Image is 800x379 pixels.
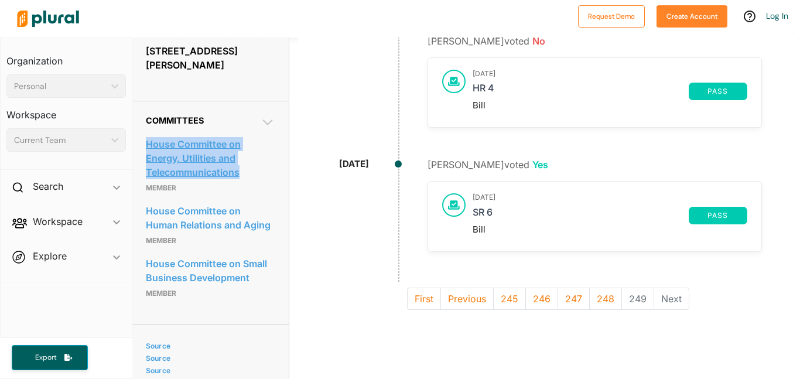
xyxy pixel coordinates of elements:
a: Request Demo [578,9,645,22]
span: No [532,35,545,47]
a: HR 4 [473,83,689,100]
span: pass [696,88,740,95]
button: 247 [558,288,590,310]
button: 248 [589,288,622,310]
button: Create Account [657,5,727,28]
a: House Committee on Energy, Utilities and Telecommunications [146,135,275,181]
span: Committees [146,115,204,125]
a: Source [146,366,271,375]
span: Yes [532,159,548,170]
a: Create Account [657,9,727,22]
h3: [DATE] [473,193,747,202]
button: First [407,288,441,310]
div: Current Team [14,134,107,146]
div: [STREET_ADDRESS][PERSON_NAME] [146,42,275,74]
a: Log In [766,11,788,21]
a: House Committee on Small Business Development [146,255,275,286]
button: 245 [493,288,526,310]
a: Source [146,342,271,350]
p: Member [146,234,275,248]
p: Member [146,286,275,301]
a: SR 6 [473,207,689,224]
h3: Workspace [6,98,126,124]
button: Previous [440,288,494,310]
span: pass [696,212,740,219]
h3: [DATE] [473,70,747,78]
div: Bill [473,224,747,235]
span: [PERSON_NAME] voted [428,159,548,170]
a: House Committee on Human Relations and Aging [146,202,275,234]
h2: Search [33,180,63,193]
span: [PERSON_NAME] voted [428,35,545,47]
button: Export [12,345,88,370]
div: Bill [473,100,747,111]
button: Request Demo [578,5,645,28]
span: Export [27,353,64,363]
p: Member [146,181,275,195]
a: Source [146,354,271,363]
div: [DATE] [339,158,369,171]
button: 246 [525,288,558,310]
h3: Organization [6,44,126,70]
div: Personal [14,80,107,93]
